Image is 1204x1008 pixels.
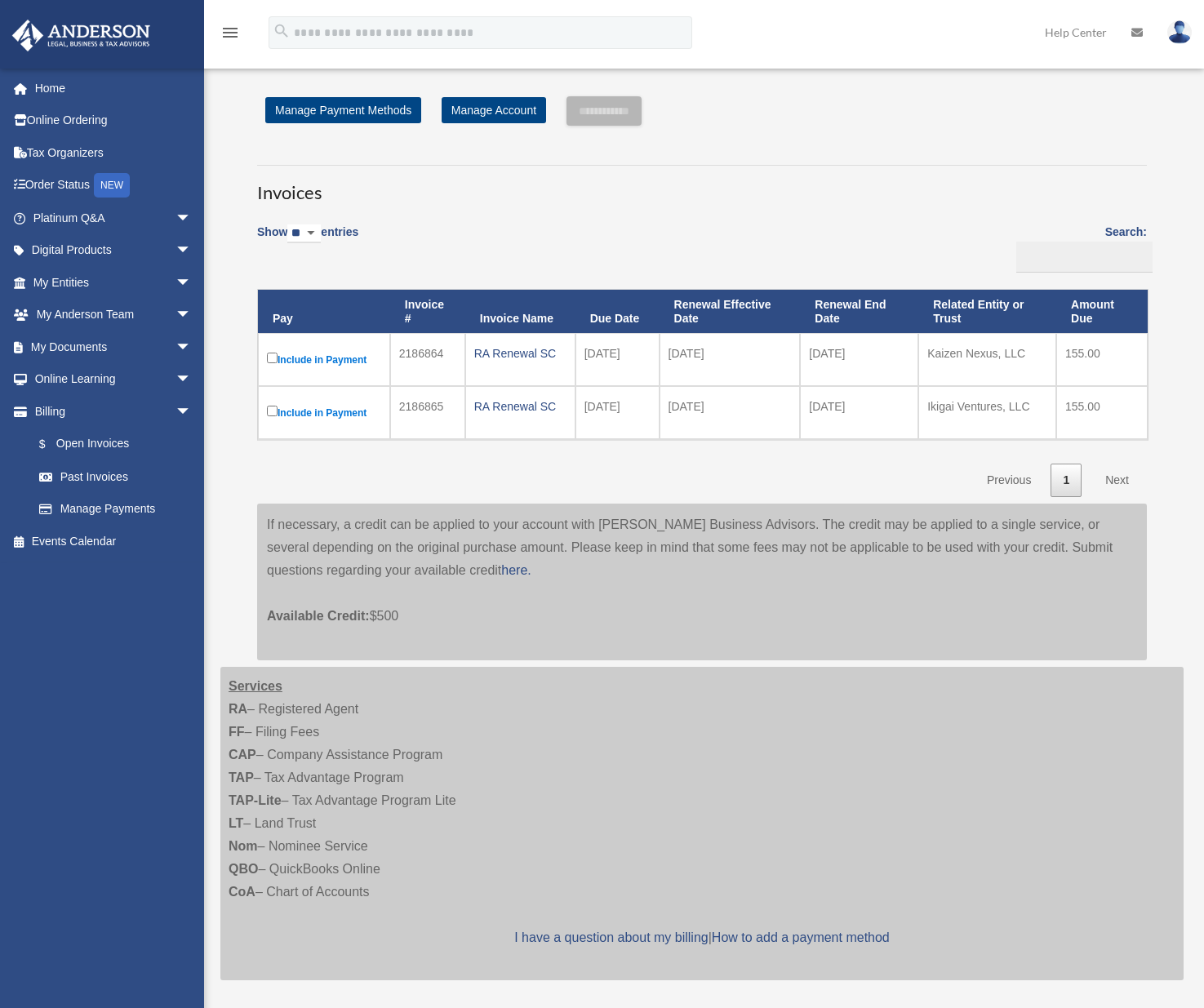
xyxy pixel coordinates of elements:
[390,333,465,386] td: 2186864
[267,349,381,370] label: Include in Payment
[11,363,216,396] a: Online Learningarrow_drop_down
[474,342,566,365] div: RA Renewal SC
[1056,386,1148,439] td: 155.00
[11,395,208,428] a: Billingarrow_drop_down
[267,402,381,423] label: Include in Payment
[1093,464,1141,497] a: Next
[229,748,256,762] strong: CAP
[918,386,1056,439] td: Ikigai Ventures, LLC
[267,353,278,363] input: Include in Payment
[800,290,918,334] th: Renewal End Date: activate to sort column ascending
[229,725,245,739] strong: FF
[229,885,255,899] strong: CoA
[11,202,216,234] a: Platinum Q&Aarrow_drop_down
[229,839,258,853] strong: Nom
[1016,242,1153,273] input: Search:
[660,290,801,334] th: Renewal Effective Date: activate to sort column ascending
[11,72,216,104] a: Home
[23,493,208,526] a: Manage Payments
[175,331,208,364] span: arrow_drop_down
[474,395,566,418] div: RA Renewal SC
[660,333,801,386] td: [DATE]
[229,770,254,784] strong: TAP
[229,793,282,807] strong: TAP-Lite
[1167,20,1192,44] img: User Pic
[11,136,216,169] a: Tax Organizers
[11,266,216,299] a: My Entitiesarrow_drop_down
[7,20,155,51] img: Anderson Advisors Platinum Portal
[465,290,575,334] th: Invoice Name: activate to sort column ascending
[175,266,208,300] span: arrow_drop_down
[257,165,1147,206] h3: Invoices
[660,386,801,439] td: [DATE]
[175,202,208,235] span: arrow_drop_down
[48,434,56,455] span: $
[1051,464,1082,497] a: 1
[265,97,421,123] a: Manage Payment Methods
[229,816,243,830] strong: LT
[11,169,216,202] a: Order StatusNEW
[175,299,208,332] span: arrow_drop_down
[175,234,208,268] span: arrow_drop_down
[575,386,660,439] td: [DATE]
[267,582,1137,628] p: $500
[1056,333,1148,386] td: 155.00
[11,331,216,363] a: My Documentsarrow_drop_down
[11,525,216,557] a: Events Calendar
[273,22,291,40] i: search
[229,926,1175,949] p: |
[918,290,1056,334] th: Related Entity or Trust: activate to sort column ascending
[442,97,546,123] a: Manage Account
[258,290,390,334] th: Pay: activate to sort column descending
[975,464,1043,497] a: Previous
[229,679,282,693] strong: Services
[800,386,918,439] td: [DATE]
[257,504,1147,660] div: If necessary, a credit can be applied to your account with [PERSON_NAME] Business Advisors. The c...
[175,363,208,397] span: arrow_drop_down
[220,29,240,42] a: menu
[390,386,465,439] td: 2186865
[800,333,918,386] td: [DATE]
[267,406,278,416] input: Include in Payment
[11,104,216,137] a: Online Ordering
[267,609,370,623] span: Available Credit:
[257,222,358,260] label: Show entries
[575,333,660,386] td: [DATE]
[712,930,890,944] a: How to add a payment method
[287,224,321,243] select: Showentries
[390,290,465,334] th: Invoice #: activate to sort column ascending
[918,333,1056,386] td: Kaizen Nexus, LLC
[1056,290,1148,334] th: Amount Due: activate to sort column ascending
[23,460,208,493] a: Past Invoices
[175,395,208,429] span: arrow_drop_down
[220,667,1184,980] div: – Registered Agent – Filing Fees – Company Assistance Program – Tax Advantage Program – Tax Advan...
[11,234,216,267] a: Digital Productsarrow_drop_down
[11,299,216,331] a: My Anderson Teamarrow_drop_down
[23,428,200,461] a: $Open Invoices
[514,930,708,944] a: I have a question about my billing
[229,862,258,876] strong: QBO
[1011,222,1147,273] label: Search:
[575,290,660,334] th: Due Date: activate to sort column ascending
[220,23,240,42] i: menu
[94,173,130,198] div: NEW
[229,702,247,716] strong: RA
[501,563,531,577] a: here.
